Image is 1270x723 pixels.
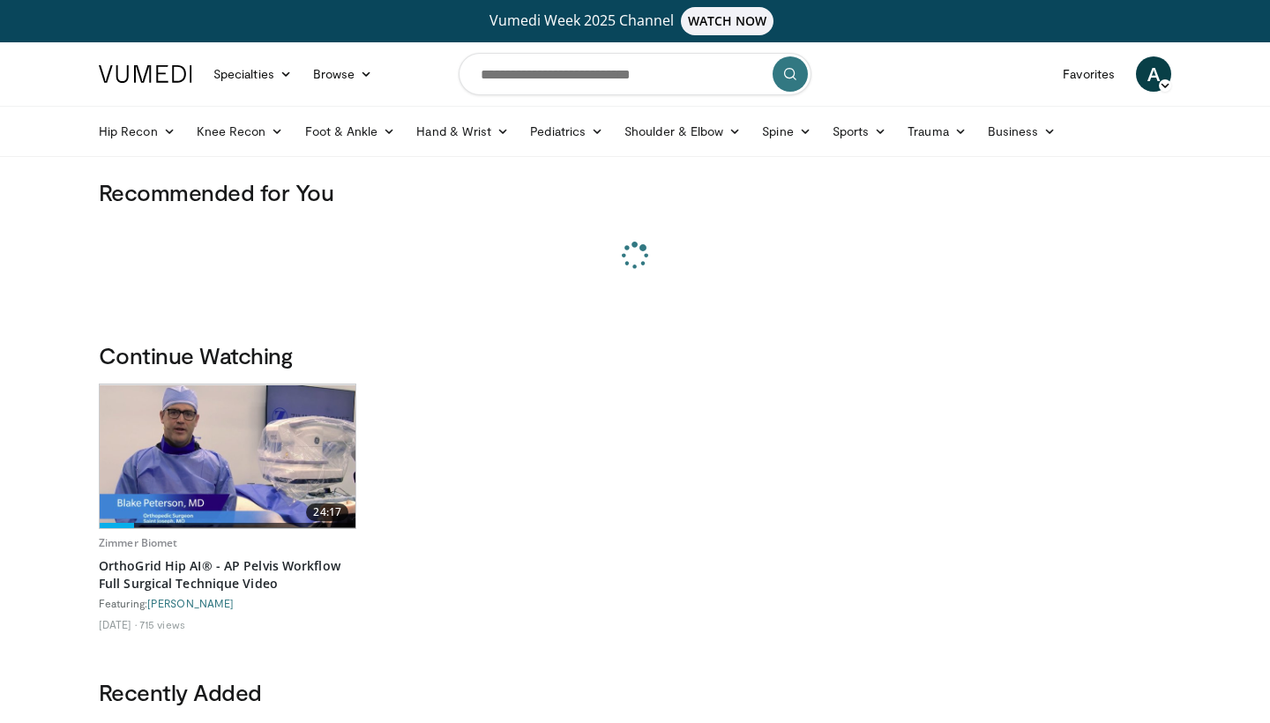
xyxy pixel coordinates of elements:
h3: Recently Added [99,678,1171,706]
a: Pediatrics [519,114,614,149]
a: Business [977,114,1067,149]
img: c80c1d29-5d08-4b57-b833-2b3295cd5297.620x360_q85_upscale.jpg [100,385,355,527]
a: Foot & Ankle [295,114,407,149]
a: Vumedi Week 2025 ChannelWATCH NOW [101,7,1169,35]
a: A [1136,56,1171,92]
a: [PERSON_NAME] [147,597,234,609]
li: 715 views [139,617,185,631]
a: Sports [822,114,898,149]
a: Shoulder & Elbow [614,114,751,149]
a: Spine [751,114,821,149]
h3: Continue Watching [99,341,1171,369]
a: Specialties [203,56,303,92]
a: Browse [303,56,384,92]
a: OrthoGrid Hip AI® - AP Pelvis Workflow Full Surgical Technique Video [99,557,356,593]
a: Zimmer Biomet [99,535,178,550]
span: WATCH NOW [681,7,774,35]
h3: Recommended for You [99,178,1171,206]
a: Trauma [897,114,977,149]
a: Knee Recon [186,114,295,149]
span: 24:17 [306,503,348,521]
a: Hip Recon [88,114,186,149]
a: Favorites [1052,56,1125,92]
div: Featuring: [99,596,356,610]
input: Search topics, interventions [459,53,811,95]
a: Hand & Wrist [406,114,519,149]
li: [DATE] [99,617,137,631]
img: VuMedi Logo [99,65,192,83]
a: 24:17 [100,384,355,528]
